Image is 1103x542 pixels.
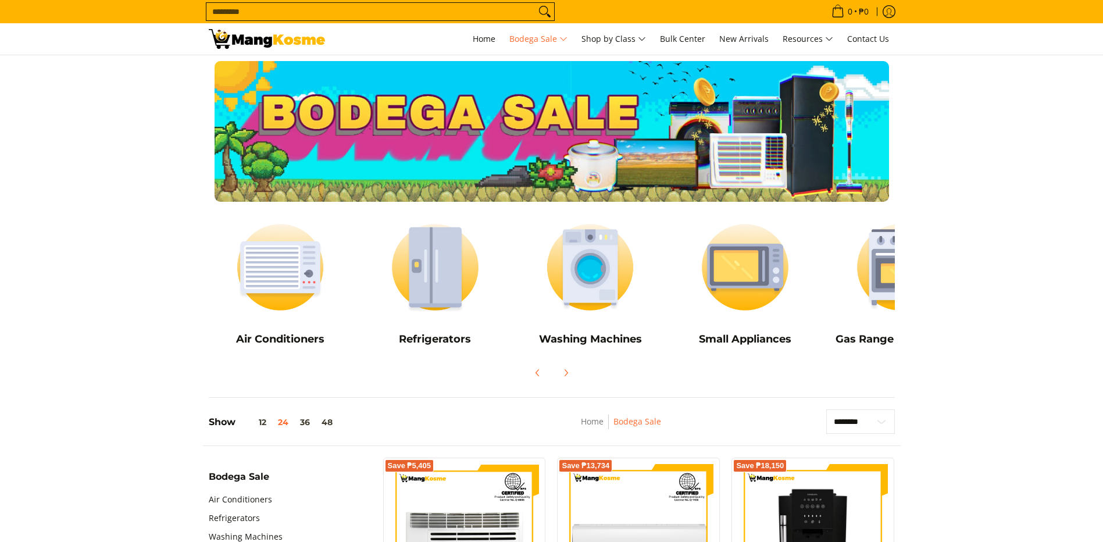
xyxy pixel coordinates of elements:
[509,32,567,47] span: Bodega Sale
[777,23,839,55] a: Resources
[581,416,604,427] a: Home
[553,360,579,386] button: Next
[209,416,338,428] h5: Show
[473,33,495,44] span: Home
[337,23,895,55] nav: Main Menu
[576,23,652,55] a: Shop by Class
[581,32,646,47] span: Shop by Class
[525,360,551,386] button: Previous
[841,23,895,55] a: Contact Us
[829,213,972,321] img: Cookers
[846,8,854,16] span: 0
[316,418,338,427] button: 48
[536,3,554,20] button: Search
[673,333,817,346] h5: Small Appliances
[294,418,316,427] button: 36
[673,213,817,321] img: Small Appliances
[209,490,272,509] a: Air Conditioners
[363,213,507,354] a: Refrigerators Refrigerators
[209,472,269,490] summary: Open
[209,29,325,49] img: Bodega Sale l Mang Kosme: Cost-Efficient &amp; Quality Home Appliances
[209,213,352,321] img: Air Conditioners
[660,33,705,44] span: Bulk Center
[783,32,833,47] span: Resources
[673,213,817,354] a: Small Appliances Small Appliances
[363,333,507,346] h5: Refrigerators
[857,8,870,16] span: ₱0
[504,415,739,441] nav: Breadcrumbs
[519,333,662,346] h5: Washing Machines
[719,33,769,44] span: New Arrivals
[209,509,260,527] a: Refrigerators
[736,462,784,469] span: Save ₱18,150
[209,213,352,354] a: Air Conditioners Air Conditioners
[847,33,889,44] span: Contact Us
[209,472,269,482] span: Bodega Sale
[713,23,774,55] a: New Arrivals
[467,23,501,55] a: Home
[562,462,609,469] span: Save ₱13,734
[235,418,272,427] button: 12
[828,5,872,18] span: •
[613,416,661,427] a: Bodega Sale
[209,333,352,346] h5: Air Conditioners
[363,213,507,321] img: Refrigerators
[388,462,431,469] span: Save ₱5,405
[272,418,294,427] button: 24
[519,213,662,321] img: Washing Machines
[654,23,711,55] a: Bulk Center
[829,213,972,354] a: Cookers Gas Range and Cookers
[519,213,662,354] a: Washing Machines Washing Machines
[504,23,573,55] a: Bodega Sale
[829,333,972,346] h5: Gas Range and Cookers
